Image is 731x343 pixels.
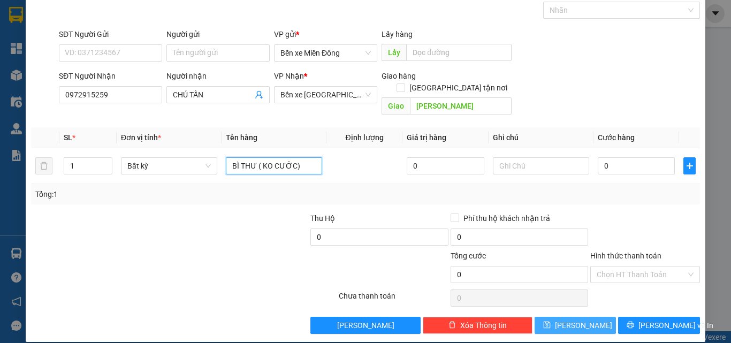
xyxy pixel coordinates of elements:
span: user-add [255,90,263,99]
button: save[PERSON_NAME] [535,317,616,334]
span: [PERSON_NAME] [337,319,394,331]
input: Dọc đường [406,44,512,61]
span: Cước hàng [598,133,635,142]
span: printer [627,321,634,330]
div: VP gửi [274,28,377,40]
span: Bến xe Miền Đông [280,45,371,61]
span: Giao hàng [382,72,416,80]
span: delete [448,321,456,330]
span: SL [64,133,72,142]
div: Người nhận [166,70,270,82]
button: printer[PERSON_NAME] và In [618,317,700,334]
div: SĐT Người Nhận [59,70,162,82]
div: Chưa thanh toán [338,290,450,309]
span: Lấy hàng [382,30,413,39]
button: plus [683,157,696,174]
span: Bất kỳ [127,158,211,174]
span: [PERSON_NAME] và In [638,319,713,331]
span: Bến xe Quảng Ngãi [280,87,371,103]
span: Phí thu hộ khách nhận trả [459,212,554,224]
th: Ghi chú [489,127,593,148]
input: VD: Bàn, Ghế [226,157,322,174]
div: Tổng: 1 [35,188,283,200]
button: delete [35,157,52,174]
div: SĐT Người Gửi [59,28,162,40]
span: Lấy [382,44,406,61]
input: Dọc đường [410,97,512,115]
span: VP Nhận [274,72,304,80]
span: [GEOGRAPHIC_DATA] tận nơi [405,82,512,94]
span: Tổng cước [451,251,486,260]
span: plus [684,162,695,170]
button: [PERSON_NAME] [310,317,420,334]
span: Đơn vị tính [121,133,161,142]
span: save [543,321,551,330]
span: Tên hàng [226,133,257,142]
input: 0 [407,157,484,174]
input: Ghi Chú [493,157,589,174]
label: Hình thức thanh toán [590,251,661,260]
span: Định lượng [345,133,383,142]
button: deleteXóa Thông tin [423,317,532,334]
div: Người gửi [166,28,270,40]
span: Thu Hộ [310,214,335,223]
span: Giá trị hàng [407,133,446,142]
span: Giao [382,97,410,115]
span: [PERSON_NAME] [555,319,612,331]
span: Xóa Thông tin [460,319,507,331]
